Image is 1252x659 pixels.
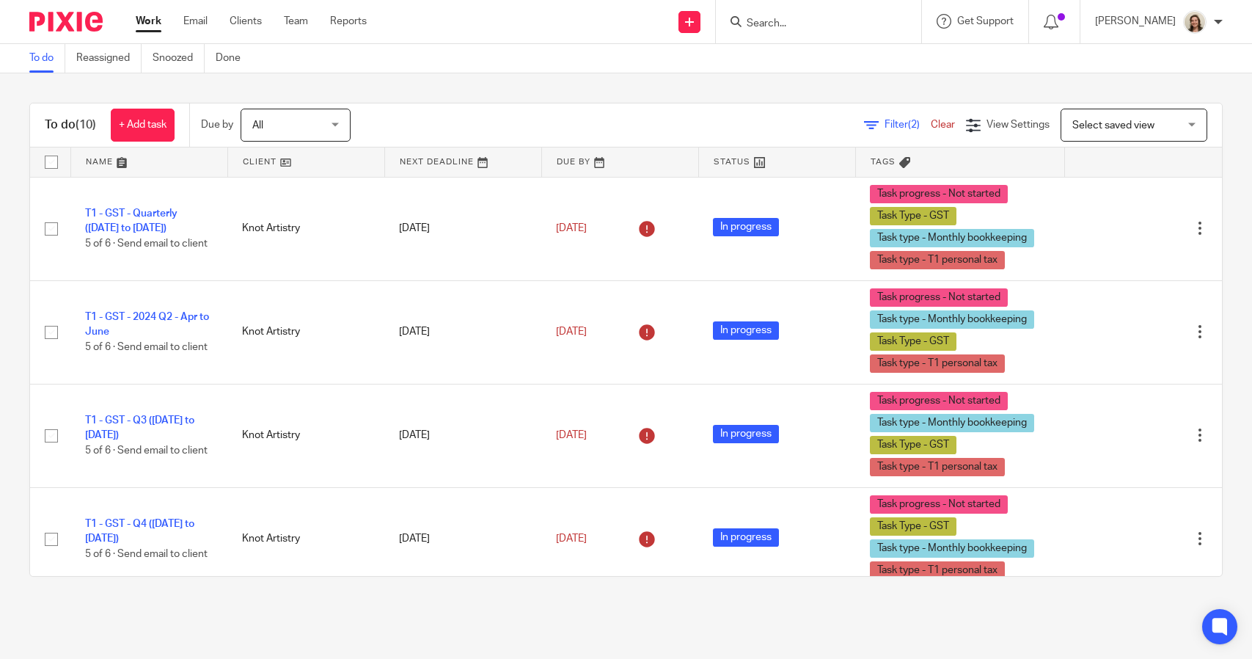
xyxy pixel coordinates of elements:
a: Done [216,44,252,73]
span: Task Type - GST [870,207,956,225]
span: Get Support [957,16,1014,26]
td: Knot Artistry [227,280,384,384]
span: [DATE] [556,223,587,233]
a: Team [284,14,308,29]
a: T1 - GST - Q4 ([DATE] to [DATE]) [85,519,194,544]
span: 5 of 6 · Send email to client [85,342,208,352]
span: Task type - Monthly bookkeeping [870,414,1034,432]
span: Task type - T1 personal tax [870,561,1005,580]
span: Task progress - Not started [870,495,1008,514]
span: Task type - Monthly bookkeeping [870,229,1034,247]
span: Task progress - Not started [870,185,1008,203]
a: Snoozed [153,44,205,73]
td: Knot Artistry [227,384,384,487]
td: [DATE] [384,177,541,280]
span: In progress [713,321,779,340]
p: [PERSON_NAME] [1095,14,1176,29]
a: Work [136,14,161,29]
span: 5 of 6 · Send email to client [85,239,208,249]
span: [DATE] [556,327,587,337]
a: + Add task [111,109,175,142]
span: Filter [885,120,931,130]
img: Morgan.JPG [1183,10,1207,34]
a: T1 - GST - Q3 ([DATE] to [DATE]) [85,415,194,440]
span: Task Type - GST [870,436,956,454]
span: Task Type - GST [870,517,956,536]
p: Due by [201,117,233,132]
td: [DATE] [384,487,541,591]
span: Task type - T1 personal tax [870,251,1005,269]
span: In progress [713,528,779,547]
a: T1 - GST - Quarterly ([DATE] to [DATE]) [85,208,177,233]
span: 5 of 6 · Send email to client [85,549,208,559]
a: Clients [230,14,262,29]
td: [DATE] [384,280,541,384]
span: Select saved view [1072,120,1154,131]
a: Email [183,14,208,29]
td: [DATE] [384,384,541,487]
span: View Settings [986,120,1050,130]
span: Task type - Monthly bookkeeping [870,539,1034,558]
span: [DATE] [556,534,587,544]
img: Pixie [29,12,103,32]
span: Task type - Monthly bookkeeping [870,310,1034,329]
h1: To do [45,117,96,133]
span: [DATE] [556,430,587,440]
span: Task Type - GST [870,332,956,351]
a: To do [29,44,65,73]
span: Task progress - Not started [870,288,1008,307]
span: Task progress - Not started [870,392,1008,410]
a: Clear [931,120,955,130]
td: Knot Artistry [227,487,384,591]
span: Tags [871,158,896,166]
span: In progress [713,425,779,443]
span: All [252,120,263,131]
span: (2) [908,120,920,130]
a: Reports [330,14,367,29]
span: Task type - T1 personal tax [870,458,1005,476]
span: 5 of 6 · Send email to client [85,445,208,456]
a: Reassigned [76,44,142,73]
span: Task type - T1 personal tax [870,354,1005,373]
td: Knot Artistry [227,177,384,280]
span: (10) [76,119,96,131]
a: T1 - GST - 2024 Q2 - Apr to June [85,312,209,337]
span: In progress [713,218,779,236]
input: Search [745,18,877,31]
